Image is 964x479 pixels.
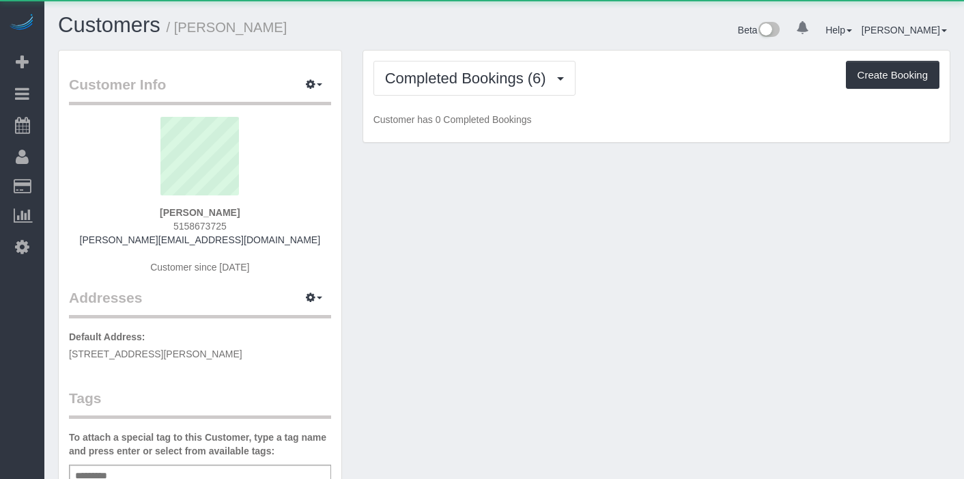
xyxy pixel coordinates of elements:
a: Help [825,25,852,36]
p: Customer has 0 Completed Bookings [373,113,939,126]
small: / [PERSON_NAME] [167,20,287,35]
legend: Tags [69,388,331,419]
label: To attach a special tag to this Customer, type a tag name and press enter or select from availabl... [69,430,331,458]
legend: Customer Info [69,74,331,105]
span: Customer since [DATE] [150,262,249,273]
img: Automaid Logo [8,14,36,33]
button: Completed Bookings (6) [373,61,576,96]
img: New interface [757,22,780,40]
span: [STREET_ADDRESS][PERSON_NAME] [69,348,242,359]
a: [PERSON_NAME][EMAIL_ADDRESS][DOMAIN_NAME] [80,234,320,245]
strong: [PERSON_NAME] [160,207,240,218]
button: Create Booking [846,61,939,90]
a: Customers [58,13,160,37]
label: Default Address: [69,330,145,344]
a: [PERSON_NAME] [862,25,947,36]
span: 5158673725 [173,221,227,232]
a: Beta [738,25,780,36]
span: Completed Bookings (6) [385,70,553,87]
